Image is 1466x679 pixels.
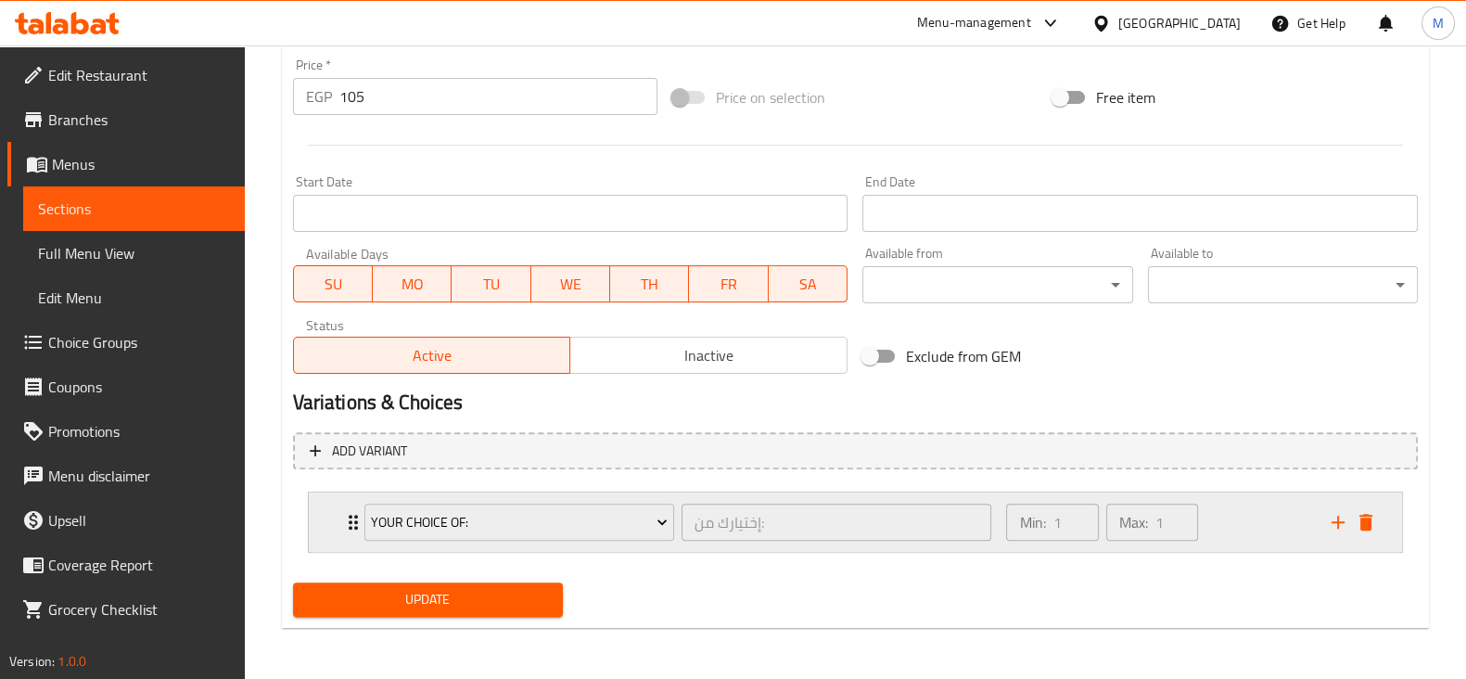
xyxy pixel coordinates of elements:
span: Update [308,588,548,611]
span: Choice Groups [48,331,230,353]
div: [GEOGRAPHIC_DATA] [1118,13,1241,33]
a: Grocery Checklist [7,587,245,632]
a: Coverage Report [7,543,245,587]
div: ​ [862,266,1132,303]
span: 1.0.0 [57,649,86,673]
span: Menu disclaimer [48,465,230,487]
span: Edit Restaurant [48,64,230,86]
span: TU [459,271,523,298]
button: TU [452,265,530,302]
button: Update [293,583,563,617]
span: SA [776,271,840,298]
p: EGP [306,85,332,108]
span: Promotions [48,420,230,442]
a: Edit Menu [23,275,245,320]
button: FR [689,265,768,302]
span: Active [301,342,564,369]
a: Branches [7,97,245,142]
a: Menus [7,142,245,186]
span: Price on selection [716,86,825,109]
h2: Variations & Choices [293,389,1418,416]
span: Coverage Report [48,554,230,576]
span: Menus [52,153,230,175]
span: TH [618,271,682,298]
span: Your Choice Of: [371,511,668,534]
span: Coupons [48,376,230,398]
span: SU [301,271,365,298]
span: Full Menu View [38,242,230,264]
button: Inactive [569,337,848,374]
span: Free item [1096,86,1155,109]
a: Edit Restaurant [7,53,245,97]
button: Your Choice Of: [364,504,674,541]
span: Edit Menu [38,287,230,309]
span: Upsell [48,509,230,532]
a: Sections [23,186,245,231]
span: Version: [9,649,55,673]
button: MO [373,265,452,302]
span: FR [696,271,760,298]
button: SU [293,265,373,302]
a: Promotions [7,409,245,454]
button: delete [1352,508,1380,536]
li: Expand [293,484,1418,560]
button: WE [531,265,610,302]
span: Grocery Checklist [48,598,230,621]
span: Inactive [578,342,840,369]
span: Exclude from GEM [906,345,1021,367]
button: TH [610,265,689,302]
div: ​ [1148,266,1418,303]
p: Min: [1019,511,1045,533]
a: Full Menu View [23,231,245,275]
p: Max: [1119,511,1148,533]
a: Choice Groups [7,320,245,365]
span: WE [539,271,603,298]
input: Please enter price [339,78,658,115]
a: Coupons [7,365,245,409]
span: Sections [38,198,230,220]
span: M [1433,13,1444,33]
div: Menu-management [917,12,1031,34]
a: Menu disclaimer [7,454,245,498]
span: Add variant [332,440,407,463]
button: Add variant [293,432,1418,470]
div: Expand [309,493,1402,552]
span: Branches [48,109,230,131]
button: add [1324,508,1352,536]
span: MO [380,271,444,298]
button: Active [293,337,571,374]
a: Upsell [7,498,245,543]
button: SA [769,265,848,302]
